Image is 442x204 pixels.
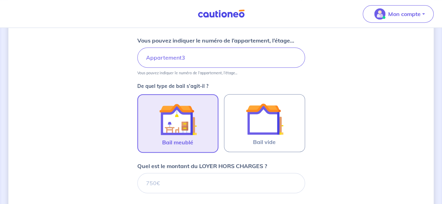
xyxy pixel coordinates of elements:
p: De quel type de bail s’agit-il ? [137,84,305,89]
span: Bail vide [253,138,276,146]
p: Vous pouvez indiquer le numéro de l’appartement, l’étage... [137,70,237,75]
button: illu_account_valid_menu.svgMon compte [363,5,434,23]
img: illu_furnished_lease.svg [159,100,197,138]
img: illu_account_valid_menu.svg [374,8,385,20]
input: 750€ [137,173,305,193]
p: Quel est le montant du LOYER HORS CHARGES ? [137,162,267,170]
p: Mon compte [388,10,421,18]
p: Vous pouvez indiquer le numéro de l’appartement, l’étage... [137,36,294,45]
img: illu_empty_lease.svg [246,100,283,138]
span: Bail meublé [162,138,193,146]
img: Cautioneo [195,9,247,18]
input: Appartement 2 [137,47,305,68]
